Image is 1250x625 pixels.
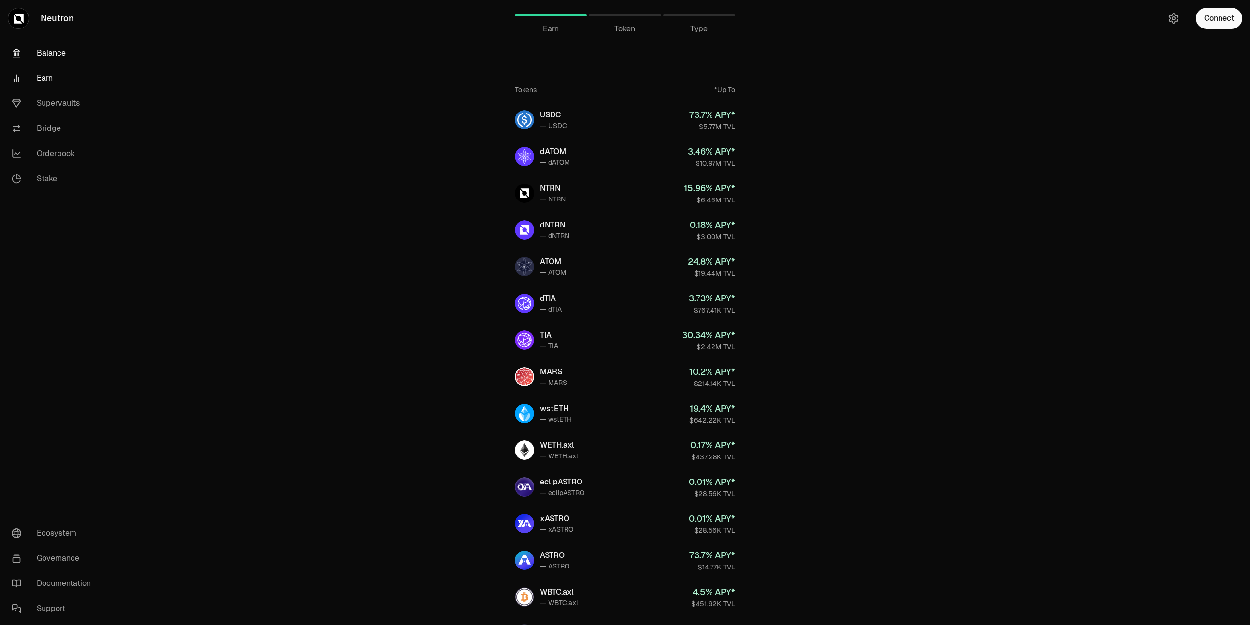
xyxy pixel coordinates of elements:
[515,587,534,607] img: WBTC.axl
[1196,8,1242,29] button: Connect
[515,110,534,129] img: USDC
[688,255,735,269] div: 24.8 % APY*
[689,108,735,122] div: 73.7 % APY*
[540,598,578,608] div: — WBTC.axl
[540,476,584,488] div: eclipASTRO
[690,452,735,462] div: $437.28K TVL
[684,182,735,195] div: 15.96 % APY*
[540,293,562,304] div: dTIA
[689,122,735,131] div: $5.77M TVL
[507,286,743,321] a: dTIAdTIA— dTIA3.73% APY*$767.41K TVL
[688,145,735,158] div: 3.46 % APY*
[689,489,735,498] div: $28.56K TVL
[540,451,578,461] div: — WETH.axl
[507,543,743,578] a: ASTROASTRO— ASTRO73.7% APY*$14.77K TVL
[540,414,572,424] div: — wstETH
[689,365,735,379] div: 10.2 % APY*
[507,469,743,504] a: eclipASTROeclipASTRO— eclipASTRO0.01% APY*$28.56K TVL
[691,599,735,609] div: $451.92K TVL
[507,359,743,394] a: MARSMARS— MARS10.2% APY*$214.14K TVL
[540,586,578,598] div: WBTC.axl
[614,23,635,35] span: Token
[4,596,104,621] a: Support
[540,146,570,157] div: dATOM
[682,342,735,352] div: $2.42M TVL
[689,526,735,535] div: $28.56K TVL
[507,506,743,541] a: xASTROxASTRO— xASTRO0.01% APY*$28.56K TVL
[540,157,570,167] div: — dATOM
[515,367,534,386] img: MARS
[689,415,735,425] div: $642.22K TVL
[4,141,104,166] a: Orderbook
[540,121,567,130] div: — USDC
[540,109,567,121] div: USDC
[507,139,743,174] a: dATOMdATOM— dATOM3.46% APY*$10.97M TVL
[507,323,743,357] a: TIATIA— TIA30.34% APY*$2.42M TVL
[515,85,537,95] div: Tokens
[507,213,743,247] a: dNTRNdNTRN— dNTRN0.18% APY*$3.00M TVL
[690,23,708,35] span: Type
[540,256,566,268] div: ATOM
[507,102,743,137] a: USDCUSDC— USDC73.7% APY*$5.77M TVL
[515,257,534,276] img: ATOM
[540,268,566,277] div: — ATOM
[4,91,104,116] a: Supervaults
[4,571,104,596] a: Documentation
[515,551,534,570] img: ASTRO
[507,249,743,284] a: ATOMATOM— ATOM24.8% APY*$19.44M TVL
[540,341,558,351] div: — TIA
[540,194,566,204] div: — NTRN
[515,440,534,460] img: WETH.axl
[688,158,735,168] div: $10.97M TVL
[540,304,562,314] div: — dTIA
[515,514,534,533] img: xASTRO
[540,488,584,497] div: — eclipASTRO
[515,147,534,166] img: dATOM
[540,366,567,378] div: MARS
[515,294,534,313] img: dTIA
[540,440,578,451] div: WETH.axl
[689,292,735,305] div: 3.73 % APY*
[4,521,104,546] a: Ecosystem
[690,218,735,232] div: 0.18 % APY*
[540,403,572,414] div: wstETH
[4,116,104,141] a: Bridge
[507,580,743,614] a: WBTC.axlWBTC.axl— WBTC.axl4.5% APY*$451.92K TVL
[4,166,104,191] a: Stake
[684,195,735,205] div: $6.46M TVL
[689,379,735,388] div: $214.14K TVL
[515,477,534,497] img: eclipASTRO
[515,220,534,240] img: dNTRN
[689,475,735,489] div: 0.01 % APY*
[540,378,567,387] div: — MARS
[540,219,569,231] div: dNTRN
[689,549,735,562] div: 73.7 % APY*
[4,546,104,571] a: Governance
[515,404,534,423] img: wstETH
[689,512,735,526] div: 0.01 % APY*
[540,183,566,194] div: NTRN
[507,433,743,468] a: WETH.axlWETH.axl— WETH.axl0.17% APY*$437.28K TVL
[515,184,534,203] img: NTRN
[507,176,743,211] a: NTRNNTRN— NTRN15.96% APY*$6.46M TVL
[714,85,735,95] div: *Up To
[540,513,573,525] div: xASTRO
[540,550,569,561] div: ASTRO
[690,439,735,452] div: 0.17 % APY*
[515,4,587,27] a: Earn
[4,66,104,91] a: Earn
[689,305,735,315] div: $767.41K TVL
[515,330,534,350] img: TIA
[540,329,558,341] div: TIA
[507,396,743,431] a: wstETHwstETH— wstETH19.4% APY*$642.22K TVL
[4,41,104,66] a: Balance
[691,585,735,599] div: 4.5 % APY*
[540,231,569,241] div: — dNTRN
[688,269,735,278] div: $19.44M TVL
[540,525,573,534] div: — xASTRO
[689,562,735,572] div: $14.77K TVL
[690,232,735,241] div: $3.00M TVL
[543,23,559,35] span: Earn
[540,561,569,571] div: — ASTRO
[682,328,735,342] div: 30.34 % APY*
